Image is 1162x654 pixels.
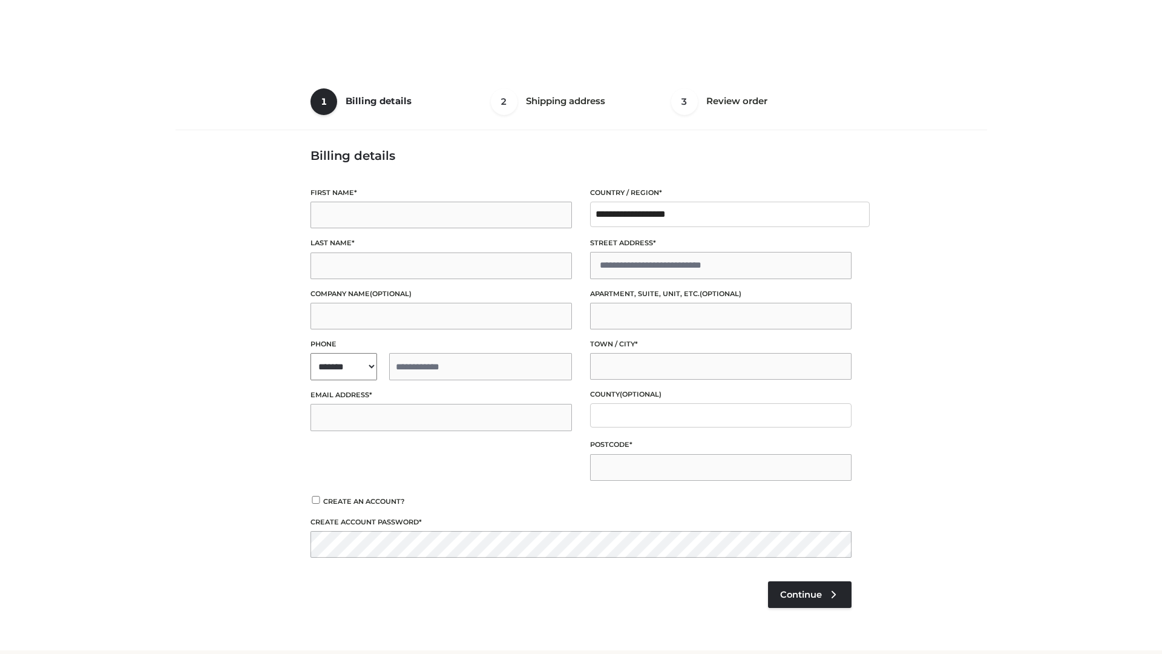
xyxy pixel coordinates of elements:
label: County [590,389,852,400]
span: 2 [491,88,517,115]
label: Create account password [310,517,852,528]
label: Email address [310,389,572,401]
span: (optional) [700,289,741,298]
h3: Billing details [310,148,852,163]
label: Country / Region [590,187,852,199]
label: Phone [310,339,572,350]
span: (optional) [370,289,412,298]
span: Review order [706,95,767,107]
span: Create an account? [323,497,405,506]
label: First name [310,187,572,199]
label: Apartment, suite, unit, etc. [590,288,852,300]
span: 1 [310,88,337,115]
label: Town / City [590,339,852,350]
label: Last name [310,237,572,249]
label: Postcode [590,439,852,451]
label: Company name [310,288,572,300]
span: Shipping address [526,95,605,107]
input: Create an account? [310,496,321,504]
span: 3 [671,88,698,115]
a: Continue [768,581,852,608]
span: Billing details [346,95,412,107]
span: (optional) [620,390,661,398]
label: Street address [590,237,852,249]
span: Continue [780,589,822,600]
